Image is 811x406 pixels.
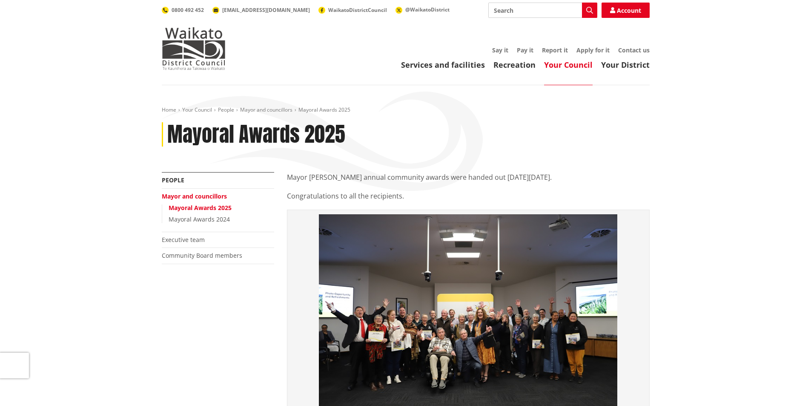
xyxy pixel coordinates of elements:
[162,106,176,113] a: Home
[576,46,610,54] a: Apply for it
[542,46,568,54] a: Report it
[167,122,345,147] h1: Mayoral Awards 2025
[162,176,184,184] a: People
[182,106,212,113] a: Your Council
[212,6,310,14] a: [EMAIL_ADDRESS][DOMAIN_NAME]
[169,215,230,223] a: Mayoral Awards 2024
[162,251,242,259] a: Community Board members
[492,46,508,54] a: Say it
[162,236,205,244] a: Executive team
[240,106,292,113] a: Mayor and councillors
[287,191,650,201] p: Congratulations to all the recipients.
[218,106,234,113] a: People
[162,192,227,200] a: Mayor and councillors
[162,107,650,114] nav: breadcrumb
[169,204,232,212] a: Mayoral Awards 2025
[517,46,533,54] a: Pay it
[162,6,204,14] a: 0800 492 452
[618,46,650,54] a: Contact us
[298,106,350,113] span: Mayoral Awards 2025
[401,60,485,70] a: Services and facilities
[287,172,650,182] p: Mayor [PERSON_NAME] annual community awards were handed out [DATE][DATE].
[328,6,387,14] span: WaikatoDistrictCouncil
[488,3,597,18] input: Search input
[395,6,450,13] a: @WaikatoDistrict
[222,6,310,14] span: [EMAIL_ADDRESS][DOMAIN_NAME]
[405,6,450,13] span: @WaikatoDistrict
[544,60,593,70] a: Your Council
[318,6,387,14] a: WaikatoDistrictCouncil
[602,3,650,18] a: Account
[162,27,226,70] img: Waikato District Council - Te Kaunihera aa Takiwaa o Waikato
[493,60,536,70] a: Recreation
[172,6,204,14] span: 0800 492 452
[601,60,650,70] a: Your District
